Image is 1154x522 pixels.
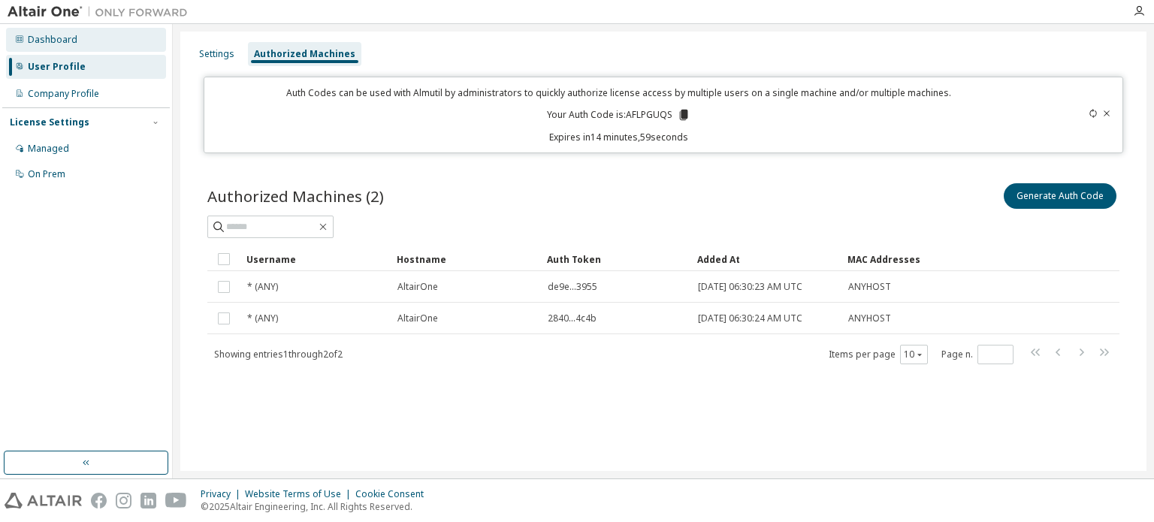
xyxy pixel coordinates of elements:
span: [DATE] 06:30:24 AM UTC [698,312,802,324]
div: Settings [199,48,234,60]
img: altair_logo.svg [5,493,82,508]
span: * (ANY) [247,281,278,293]
div: Cookie Consent [355,488,433,500]
span: de9e...3955 [548,281,597,293]
div: Added At [697,247,835,271]
span: 2840...4c4b [548,312,597,324]
img: facebook.svg [91,493,107,508]
div: Username [246,247,385,271]
span: Showing entries 1 through 2 of 2 [214,348,343,361]
div: Auth Token [547,247,685,271]
img: instagram.svg [116,493,131,508]
span: Authorized Machines (2) [207,186,384,207]
img: youtube.svg [165,493,187,508]
p: Auth Codes can be used with Almutil by administrators to quickly authorize license access by mult... [213,86,1023,99]
span: AltairOne [397,312,438,324]
div: License Settings [10,116,89,128]
button: Generate Auth Code [1004,183,1116,209]
span: Items per page [829,345,928,364]
span: [DATE] 06:30:23 AM UTC [698,281,802,293]
img: Altair One [8,5,195,20]
span: AltairOne [397,281,438,293]
span: ANYHOST [848,312,891,324]
img: linkedin.svg [140,493,156,508]
span: * (ANY) [247,312,278,324]
span: Page n. [941,345,1014,364]
div: User Profile [28,61,86,73]
div: On Prem [28,168,65,180]
p: Your Auth Code is: AFLPGUQS [547,108,690,122]
div: MAC Addresses [847,247,962,271]
div: Authorized Machines [254,48,355,60]
div: Company Profile [28,88,99,100]
p: Expires in 14 minutes, 59 seconds [213,131,1023,143]
div: Managed [28,143,69,155]
div: Dashboard [28,34,77,46]
span: ANYHOST [848,281,891,293]
div: Privacy [201,488,245,500]
button: 10 [904,349,924,361]
div: Website Terms of Use [245,488,355,500]
div: Hostname [397,247,535,271]
p: © 2025 Altair Engineering, Inc. All Rights Reserved. [201,500,433,513]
